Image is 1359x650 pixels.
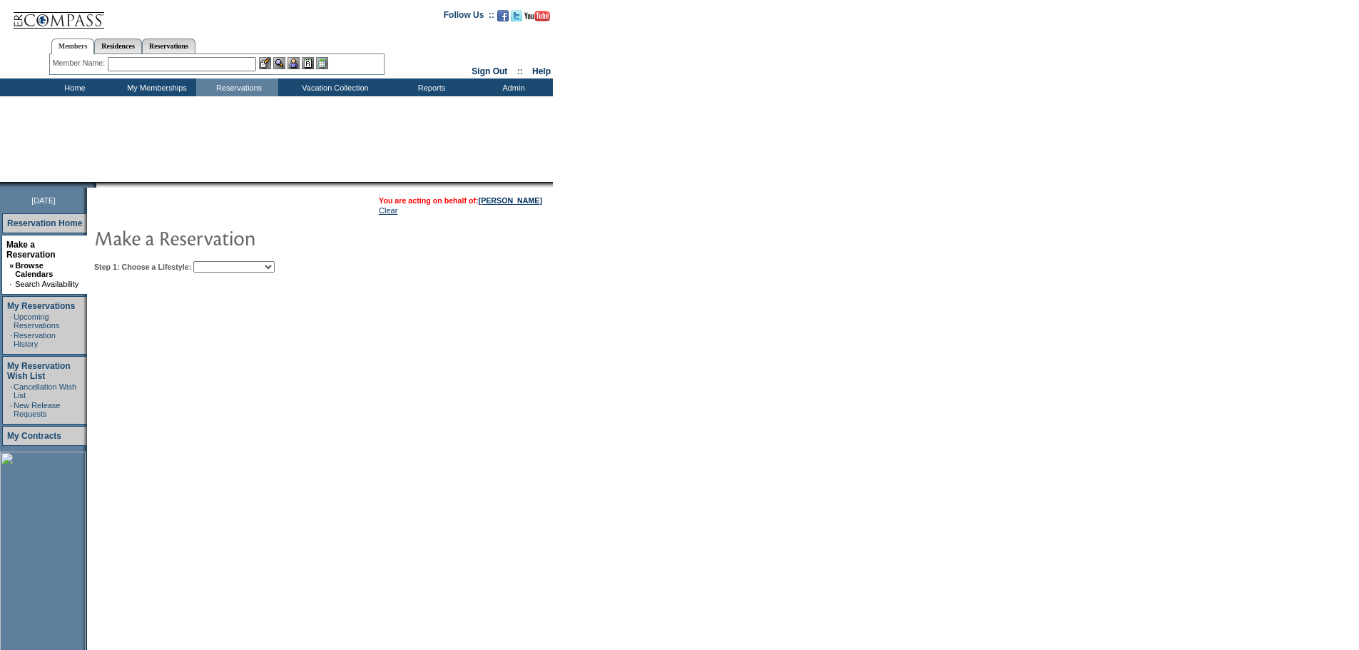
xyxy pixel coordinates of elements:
a: Browse Calendars [15,261,53,278]
img: Reservations [302,57,314,69]
img: blank.gif [96,182,98,188]
img: b_edit.gif [259,57,271,69]
img: pgTtlMakeReservation.gif [94,223,380,252]
td: Home [32,78,114,96]
b: Step 1: Choose a Lifestyle: [94,263,191,271]
span: :: [517,66,523,76]
a: Members [51,39,95,54]
td: Reservations [196,78,278,96]
img: Impersonate [287,57,300,69]
a: My Contracts [7,431,61,441]
td: My Memberships [114,78,196,96]
span: [DATE] [31,196,56,205]
a: Cancellation Wish List [14,382,76,400]
td: · [10,313,12,330]
td: · [9,280,14,288]
a: Become our fan on Facebook [497,14,509,23]
a: New Release Requests [14,401,60,418]
a: My Reservation Wish List [7,361,71,381]
img: Become our fan on Facebook [497,10,509,21]
a: [PERSON_NAME] [479,196,542,205]
a: Sign Out [472,66,507,76]
img: b_calculator.gif [316,57,328,69]
a: My Reservations [7,301,75,311]
a: Make a Reservation [6,240,56,260]
td: Admin [471,78,553,96]
td: · [10,401,12,418]
img: Subscribe to our YouTube Channel [524,11,550,21]
a: Upcoming Reservations [14,313,59,330]
a: Residences [94,39,142,54]
a: Clear [379,206,397,215]
a: Search Availability [15,280,78,288]
img: View [273,57,285,69]
span: You are acting on behalf of: [379,196,542,205]
td: Reports [389,78,471,96]
td: Follow Us :: [444,9,494,26]
a: Help [532,66,551,76]
td: · [10,382,12,400]
a: Follow us on Twitter [511,14,522,23]
a: Reservations [142,39,195,54]
td: · [10,331,12,348]
b: » [9,261,14,270]
a: Reservation Home [7,218,82,228]
a: Subscribe to our YouTube Channel [524,14,550,23]
img: Follow us on Twitter [511,10,522,21]
div: Member Name: [53,57,108,69]
a: Reservation History [14,331,56,348]
td: Vacation Collection [278,78,389,96]
img: promoShadowLeftCorner.gif [91,182,96,188]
